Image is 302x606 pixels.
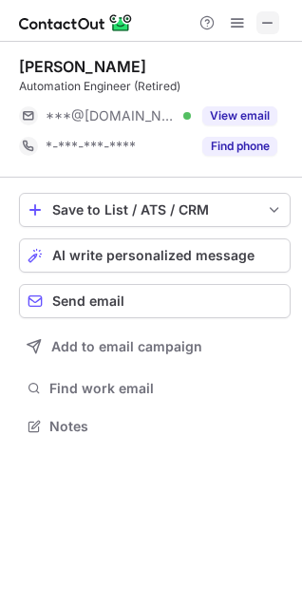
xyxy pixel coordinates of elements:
[49,380,283,397] span: Find work email
[19,57,146,76] div: [PERSON_NAME]
[19,78,291,95] div: Automation Engineer (Retired)
[19,11,133,34] img: ContactOut v5.3.10
[19,284,291,318] button: Send email
[52,294,124,309] span: Send email
[19,330,291,364] button: Add to email campaign
[202,137,277,156] button: Reveal Button
[52,248,255,263] span: AI write personalized message
[46,107,177,124] span: ***@[DOMAIN_NAME]
[19,375,291,402] button: Find work email
[19,238,291,273] button: AI write personalized message
[51,339,202,354] span: Add to email campaign
[19,193,291,227] button: save-profile-one-click
[202,106,277,125] button: Reveal Button
[49,418,283,435] span: Notes
[52,202,257,218] div: Save to List / ATS / CRM
[19,413,291,440] button: Notes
